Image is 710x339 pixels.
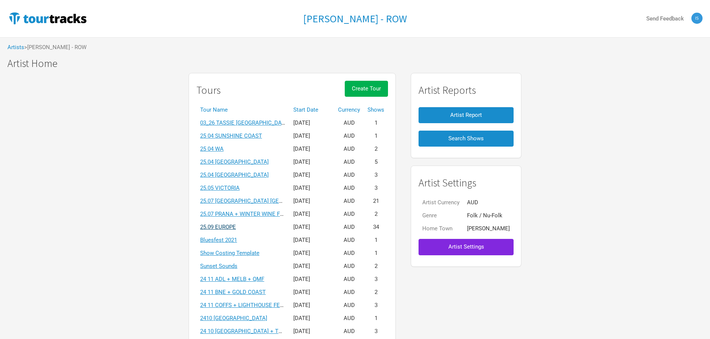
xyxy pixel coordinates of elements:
a: Sunset Sounds [200,263,237,269]
a: 2410 [GEOGRAPHIC_DATA] [200,315,267,322]
td: AUD [334,156,364,169]
td: [DATE] [290,260,334,273]
td: AUD [334,260,364,273]
th: Currency [334,103,364,116]
a: 25.04 [GEOGRAPHIC_DATA] [200,172,269,178]
td: AUD [334,182,364,195]
span: Search Shows [448,135,484,142]
td: AUD [334,195,364,208]
td: AUD [334,247,364,260]
td: 3 [364,325,388,338]
th: Shows [364,103,388,116]
td: 1 [364,312,388,325]
td: 21 [364,195,388,208]
a: Search Shows [419,127,514,150]
h1: Artist Reports [419,84,514,96]
td: AUD [334,169,364,182]
h1: Tours [196,84,221,96]
td: [DATE] [290,273,334,286]
td: 2 [364,286,388,299]
td: 1 [364,247,388,260]
span: Create Tour [352,85,381,92]
img: TourTracks [7,11,88,26]
a: Bluesfest 2021 [200,237,237,243]
a: 25 04 WA [200,145,224,152]
td: [DATE] [290,169,334,182]
h1: Artist Home [7,58,710,69]
td: 2 [364,143,388,156]
td: Genre [419,209,463,222]
a: 24 10 [GEOGRAPHIC_DATA] + THIRROUL + SYD [200,328,318,335]
span: > [PERSON_NAME] - ROW [24,45,86,50]
td: 3 [364,273,388,286]
td: [DATE] [290,286,334,299]
button: Artist Settings [419,239,514,255]
td: Folk / Nu-Folk [463,209,514,222]
td: [DATE] [290,143,334,156]
td: Home Town [419,222,463,235]
a: Artist Report [419,103,514,127]
td: 3 [364,299,388,312]
span: Artist Report [450,112,482,118]
td: AUD [334,286,364,299]
td: 34 [364,221,388,234]
a: 25.07 [GEOGRAPHIC_DATA] [GEOGRAPHIC_DATA] [200,198,324,204]
td: [DATE] [290,195,334,208]
button: Search Shows [419,131,514,147]
td: AUD [334,129,364,143]
a: Artist Settings [419,235,514,259]
td: [DATE] [290,116,334,129]
h1: [PERSON_NAME] - ROW [303,12,407,25]
td: 5 [364,156,388,169]
th: Tour Name [196,103,290,116]
strong: Send Feedback [646,15,684,22]
td: AUD [334,312,364,325]
td: [DATE] [290,247,334,260]
td: AUD [334,273,364,286]
td: 2 [364,208,388,221]
img: Isabella [691,13,703,24]
td: 2 [364,260,388,273]
td: [DATE] [290,325,334,338]
td: [DATE] [290,221,334,234]
a: 24 11 COFFS + LIGHTHOUSE FEST [200,302,287,308]
a: Artists [7,44,24,51]
td: [DATE] [290,234,334,247]
td: [DATE] [290,208,334,221]
span: Artist Settings [448,243,484,250]
a: Create Tour [345,81,388,103]
td: [PERSON_NAME] [463,222,514,235]
a: 24 11 BNE + GOLD COAST [200,289,266,295]
td: AUD [334,234,364,247]
td: AUD [334,116,364,129]
a: Show Costing Template [200,250,259,256]
td: 1 [364,234,388,247]
a: 25.07 PRANA + WINTER WINE FEST [200,211,290,217]
a: [PERSON_NAME] - ROW [303,13,407,25]
td: [DATE] [290,129,334,143]
td: Artist Currency [419,196,463,209]
a: 25.05 VICTORIA [200,185,240,191]
a: 25 04 SUNSHINE COAST [200,132,262,139]
td: AUD [334,208,364,221]
td: 1 [364,116,388,129]
td: [DATE] [290,156,334,169]
td: [DATE] [290,312,334,325]
button: Create Tour [345,81,388,97]
td: AUD [334,143,364,156]
a: 24 11 ADL + MELB + QMF [200,276,264,282]
button: Artist Report [419,107,514,123]
td: 3 [364,182,388,195]
a: 03_26 TASSIE [GEOGRAPHIC_DATA] [200,119,290,126]
a: 25.09 EUROPE [200,224,236,230]
td: 3 [364,169,388,182]
td: AUD [334,325,364,338]
th: Start Date [290,103,334,116]
td: [DATE] [290,182,334,195]
td: [DATE] [290,299,334,312]
td: 1 [364,129,388,143]
td: AUD [463,196,514,209]
td: AUD [334,221,364,234]
h1: Artist Settings [419,177,514,189]
td: AUD [334,299,364,312]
